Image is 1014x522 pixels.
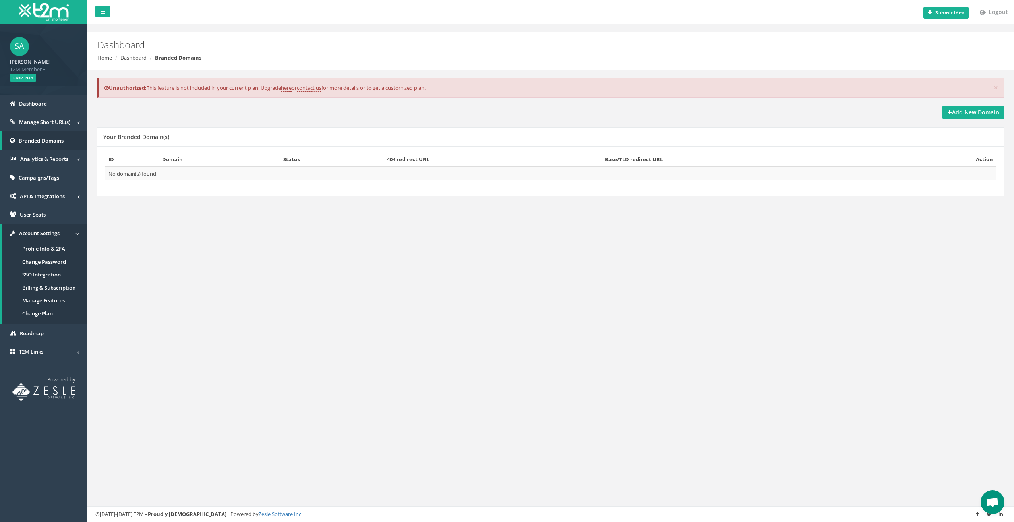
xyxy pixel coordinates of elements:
th: Base/TLD redirect URL [602,153,891,166]
button: × [993,83,998,92]
span: T2M Member [10,66,77,73]
span: Roadmap [20,330,44,337]
a: here [281,84,292,92]
td: No domain(s) found. [105,166,996,180]
div: Open chat [981,490,1004,514]
span: SA [10,37,29,56]
span: Account Settings [19,230,60,237]
th: 404 redirect URL [384,153,602,166]
span: Manage Short URL(s) [19,118,70,126]
img: T2M [19,3,69,21]
span: Analytics & Reports [20,155,68,162]
a: Manage Features [2,294,87,307]
span: SSO Integration [22,271,61,278]
a: Dashboard [120,54,147,61]
th: Action [891,153,996,166]
a: SSO Integration [2,268,87,281]
a: Home [97,54,112,61]
a: [PERSON_NAME] T2M Member [10,56,77,73]
a: Zesle Software Inc. [259,510,302,518]
a: contact us [297,84,321,92]
b: Submit idea [935,9,964,16]
strong: Add New Domain [948,108,999,116]
strong: [PERSON_NAME] [10,58,50,65]
strong: Proudly [DEMOGRAPHIC_DATA] [148,510,226,518]
span: API & Integrations [20,193,65,200]
img: T2M URL Shortener powered by Zesle Software Inc. [12,383,75,401]
span: Basic Plan [10,74,36,82]
a: Add New Domain [942,106,1004,119]
span: Campaigns/Tags [19,174,59,181]
b: Unauthorized: [104,84,147,91]
h5: Your Branded Domain(s) [103,134,169,140]
div: ©[DATE]-[DATE] T2M – | Powered by [95,510,1006,518]
span: Powered by [47,376,75,383]
span: T2M Links [19,348,43,355]
th: ID [105,153,159,166]
a: Change Plan [2,307,87,320]
th: Domain [159,153,281,166]
h2: Dashboard [97,40,851,50]
a: Billing & Subscription [2,281,87,294]
span: Branded Domains [19,137,64,144]
a: Change Password [2,255,87,269]
a: Profile Info & 2FA [2,242,87,255]
div: This feature is not included in your current plan. Upgrade or for more details or to get a custom... [97,78,1004,98]
span: Dashboard [19,100,47,107]
th: Status [280,153,384,166]
button: Submit idea [923,7,969,19]
span: User Seats [20,211,46,218]
strong: Branded Domains [155,54,201,61]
